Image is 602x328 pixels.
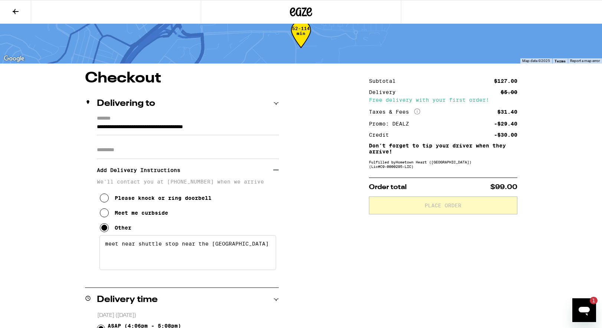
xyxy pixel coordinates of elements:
[100,191,212,205] button: Please knock or ring doorbell
[583,297,598,304] iframe: Number of unread messages
[97,99,155,108] h2: Delivering to
[570,59,600,63] a: Report a map error
[369,108,420,115] div: Taxes & Fees
[497,109,517,114] div: $31.40
[494,78,517,84] div: $127.00
[494,132,517,137] div: -$30.00
[369,78,401,84] div: Subtotal
[501,90,517,95] div: $5.00
[369,132,394,137] div: Credit
[369,90,401,95] div: Delivery
[97,312,279,319] p: [DATE] ([DATE])
[369,160,517,169] div: Fulfilled by Hometown Heart ([GEOGRAPHIC_DATA]) (Lic# C9-0000295-LIC )
[494,121,517,126] div: -$29.40
[115,195,212,201] div: Please knock or ring doorbell
[369,143,517,155] p: Don't forget to tip your driver when they arrive!
[369,197,517,214] button: Place Order
[572,298,596,322] iframe: Button to launch messaging window, 1 unread message
[100,205,168,220] button: Meet me curbside
[2,54,26,64] a: Open this area in Google Maps (opens a new window)
[369,97,517,103] div: Free delivery with your first order!
[554,59,566,63] a: Terms
[115,210,168,216] div: Meet me curbside
[522,59,550,63] span: Map data ©2025
[100,220,131,235] button: Other
[291,26,311,54] div: 52-114 min
[490,184,517,191] span: $99.00
[115,225,131,231] div: Other
[97,162,273,179] h3: Add Delivery Instructions
[369,184,407,191] span: Order total
[97,295,158,304] h2: Delivery time
[85,71,279,86] h1: Checkout
[425,203,461,208] span: Place Order
[369,121,414,126] div: Promo: DEALZ
[2,54,26,64] img: Google
[97,179,279,185] p: We'll contact you at [PHONE_NUMBER] when we arrive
